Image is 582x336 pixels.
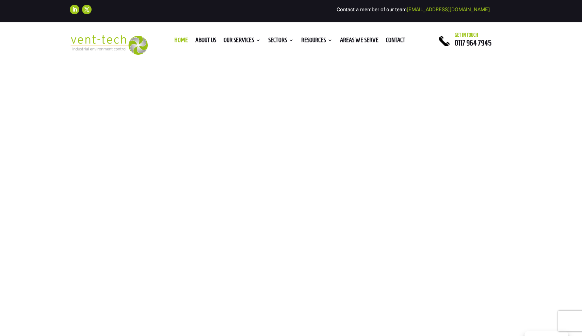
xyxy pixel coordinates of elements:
[70,5,79,14] a: Follow on LinkedIn
[70,35,148,55] img: 2023-09-27T08_35_16.549ZVENT-TECH---Clear-background
[301,38,333,45] a: Resources
[195,38,216,45] a: About us
[82,5,92,14] a: Follow on X
[455,39,491,47] a: 0117 964 7945
[407,6,490,13] a: [EMAIL_ADDRESS][DOMAIN_NAME]
[268,38,294,45] a: Sectors
[337,6,490,13] span: Contact a member of our team
[455,32,478,38] span: Get in touch
[386,38,405,45] a: Contact
[340,38,378,45] a: Areas We Serve
[224,38,261,45] a: Our Services
[174,38,188,45] a: Home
